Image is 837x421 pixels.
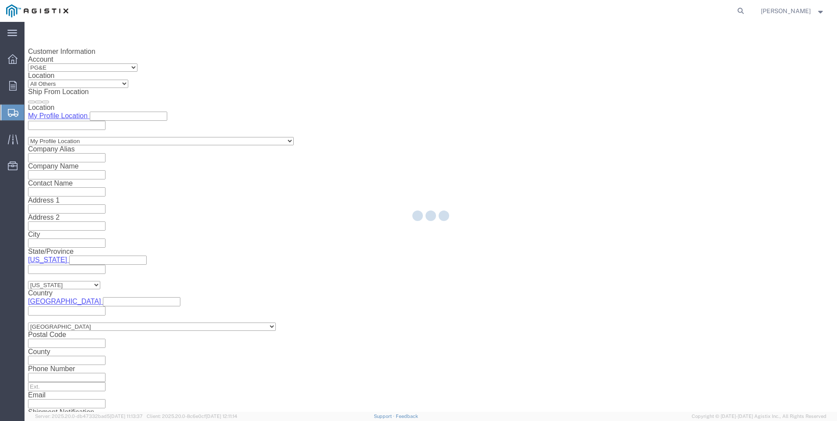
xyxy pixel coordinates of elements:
a: Feedback [396,414,418,419]
img: logo [6,4,68,18]
span: Server: 2025.20.0-db47332bad5 [35,414,143,419]
span: [DATE] 12:11:14 [206,414,237,419]
span: Client: 2025.20.0-8c6e0cf [147,414,237,419]
span: [DATE] 11:13:37 [110,414,143,419]
button: [PERSON_NAME] [760,6,825,16]
span: Jose Gallardo [761,6,811,16]
a: Support [374,414,396,419]
span: Copyright © [DATE]-[DATE] Agistix Inc., All Rights Reserved [692,413,826,420]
